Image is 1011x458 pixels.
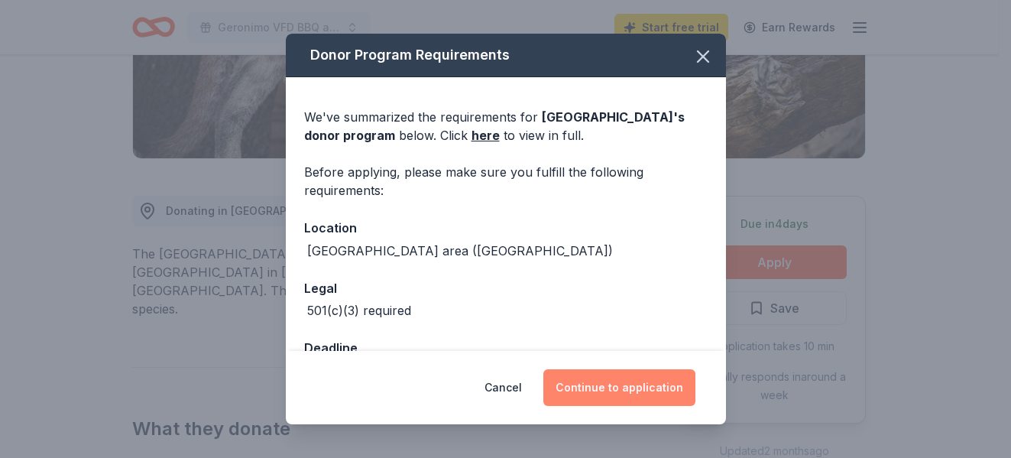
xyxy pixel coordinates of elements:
div: Deadline [304,338,708,358]
div: Before applying, please make sure you fulfill the following requirements: [304,163,708,200]
button: Continue to application [543,369,695,406]
a: here [471,126,500,145]
div: [GEOGRAPHIC_DATA] area ([GEOGRAPHIC_DATA]) [307,242,613,260]
div: Donor Program Requirements [286,34,726,77]
div: Legal [304,278,708,298]
div: Location [304,218,708,238]
div: 501(c)(3) required [307,301,411,320]
button: Cancel [484,369,522,406]
div: We've summarized the requirements for below. Click to view in full. [304,108,708,145]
